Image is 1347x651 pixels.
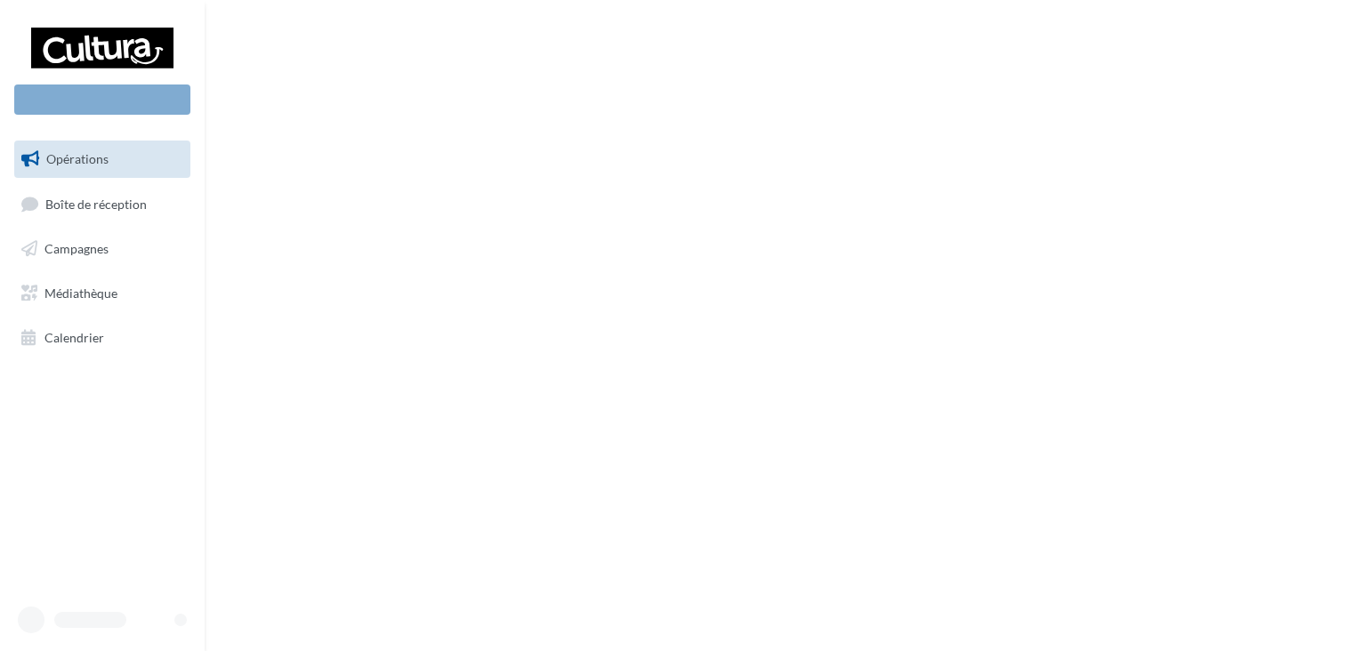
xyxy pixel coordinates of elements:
a: Médiathèque [11,275,194,312]
div: Nouvelle campagne [14,84,190,115]
span: Boîte de réception [45,196,147,211]
a: Opérations [11,141,194,178]
span: Opérations [46,151,109,166]
a: Calendrier [11,319,194,357]
span: Campagnes [44,241,109,256]
span: Médiathèque [44,285,117,301]
a: Boîte de réception [11,185,194,223]
a: Campagnes [11,230,194,268]
span: Calendrier [44,329,104,344]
